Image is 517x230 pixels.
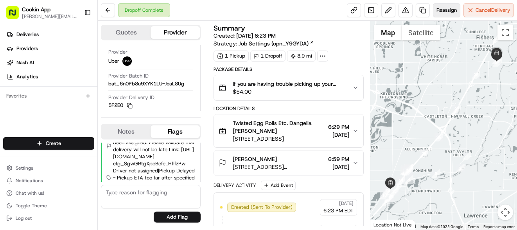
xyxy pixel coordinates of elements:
[214,25,245,32] h3: Summary
[108,58,119,65] span: Uber
[3,137,94,150] button: Create
[35,75,128,83] div: Start new chat
[24,121,63,128] span: [PERSON_NAME]
[384,193,393,202] div: 9
[472,71,480,79] div: 28
[85,143,88,149] span: •
[214,105,364,112] div: Location Details
[434,133,443,141] div: 26
[108,80,184,87] span: bat_6n0Pb8u9XYK1LU-JoaL8Ug
[233,119,325,135] span: Twisted Egg Rolls Etc. Dangella [PERSON_NAME]
[386,187,395,195] div: 11
[108,102,133,109] button: 5F2E0
[468,225,479,229] a: Terms
[382,197,390,206] div: 6
[3,163,94,174] button: Settings
[233,88,346,96] span: $54.00
[372,219,398,230] img: Google
[233,155,277,163] span: [PERSON_NAME]
[214,114,363,147] button: Twisted Egg Rolls Etc. Dangella [PERSON_NAME][STREET_ADDRESS]6:29 PM[DATE]
[3,71,97,83] a: Analytics
[22,13,78,20] button: [PERSON_NAME][EMAIL_ADDRESS][DOMAIN_NAME]
[8,31,142,44] p: Welcome 👋
[16,31,39,38] span: Deliveries
[456,164,465,172] div: 2
[497,25,513,40] button: Toggle fullscreen view
[214,51,249,62] div: 1 Pickup
[492,56,501,64] div: 30
[250,51,285,62] div: 1 Dropoff
[436,7,457,14] span: Reassign
[390,187,399,196] div: 13
[405,175,413,184] div: 4
[287,51,316,62] div: 8.9 mi
[214,182,256,188] div: Delivery Activity
[214,32,276,40] span: Created:
[78,172,95,178] span: Pylon
[476,7,510,14] span: Cancel Delivery
[3,90,94,102] div: Favorites
[24,143,83,149] span: Wisdom [PERSON_NAME]
[372,219,398,230] a: Open this area in Google Maps (opens a new window)
[16,75,31,89] img: 8016278978528_b943e370aa5ada12b00a_72.png
[3,200,94,211] button: Toggle Theme
[16,122,22,128] img: 1736555255976-a54dd68f-1ca7-489b-9aae-adbdc363a1c4
[3,188,94,199] button: Chat with us!
[401,165,410,174] div: 18
[328,163,349,171] span: [DATE]
[16,143,22,149] img: 1736555255976-a54dd68f-1ca7-489b-9aae-adbdc363a1c4
[8,135,20,150] img: Wisdom Oko
[231,204,293,211] span: Created (Sent To Provider)
[16,73,38,80] span: Analytics
[113,167,196,188] span: Driver not assigned | Pickup Delayed - Pickup ETA too far after specified pickup time
[393,182,402,190] div: 5
[233,135,325,143] span: [STREET_ADDRESS]
[404,164,413,173] div: 22
[113,125,196,167] span: Creation message: Driver for Ree from Twisted Egg Rolls Etc. has not been assigned. Please valida...
[432,169,440,178] div: 3
[151,125,199,138] button: Flags
[402,167,411,176] div: 16
[16,165,33,171] span: Settings
[214,150,363,176] button: [PERSON_NAME][STREET_ADDRESS][PERSON_NAME]6:59 PM[DATE]
[16,45,38,52] span: Providers
[89,143,105,149] span: [DATE]
[261,181,296,190] button: Add Event
[214,75,363,100] button: If you are having trouble picking up your order, please contact Twisted Egg Rolls Etc. for pickup...
[102,125,151,138] button: Notes
[35,83,108,89] div: We're available if you need us!
[65,121,68,128] span: •
[3,28,97,41] a: Deliveries
[151,26,199,39] button: Provider
[374,25,402,40] button: Show street map
[8,102,50,108] div: Past conversations
[328,155,349,163] span: 6:59 PM
[402,167,410,175] div: 20
[420,149,428,158] div: 25
[133,77,142,87] button: Start new chat
[463,152,471,160] div: 1
[214,40,314,47] div: Strategy:
[233,163,325,171] span: [STREET_ADDRESS][PERSON_NAME]
[233,80,346,88] span: If you are having trouble picking up your order, please contact Twisted Egg Rolls Etc. for pickup...
[239,40,314,47] a: Job Settings (opn_Y9GYDA)
[16,59,34,66] span: Nash AI
[102,26,151,39] button: Quotes
[380,191,389,199] div: 10
[397,176,405,185] div: 14
[339,200,354,206] span: [DATE]
[8,75,22,89] img: 1736555255976-a54dd68f-1ca7-489b-9aae-adbdc363a1c4
[452,105,461,113] div: 27
[16,215,32,221] span: Log out
[46,140,61,147] span: Create
[122,56,132,66] img: uber-new-logo.jpeg
[3,175,94,186] button: Notifications
[328,123,349,131] span: 6:29 PM
[69,121,85,128] span: [DATE]
[463,3,514,17] button: CancelDelivery
[3,3,81,22] button: Cookin App[PERSON_NAME][EMAIL_ADDRESS][DOMAIN_NAME]
[493,58,502,67] div: 29
[16,203,47,209] span: Toggle Theme
[433,3,460,17] button: Reassign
